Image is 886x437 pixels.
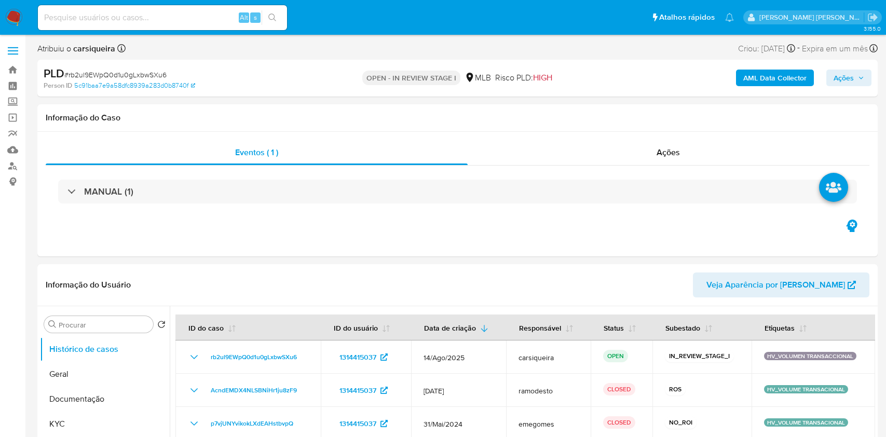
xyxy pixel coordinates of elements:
[802,43,868,54] span: Expira em um mês
[743,70,807,86] b: AML Data Collector
[40,337,170,362] button: Histórico de casos
[657,146,680,158] span: Ações
[826,70,871,86] button: Ações
[40,387,170,412] button: Documentação
[533,72,552,84] span: HIGH
[759,12,864,22] p: carla.siqueira@mercadolivre.com
[240,12,248,22] span: Alt
[46,113,869,123] h1: Informação do Caso
[706,272,845,297] span: Veja Aparência por [PERSON_NAME]
[64,70,167,80] span: # rb2ul9EWpQ0d1u0gLxbwSXu6
[834,70,854,86] span: Ações
[736,70,814,86] button: AML Data Collector
[44,65,64,81] b: PLD
[797,42,800,56] span: -
[40,412,170,436] button: KYC
[867,12,878,23] a: Sair
[71,43,115,54] b: carsiqueira
[254,12,257,22] span: s
[725,13,734,22] a: Notificações
[262,10,283,25] button: search-icon
[59,320,149,330] input: Procurar
[74,81,195,90] a: 5c91baa7e9a58dfc8939a283d0b8740f
[235,146,278,158] span: Eventos ( 1 )
[738,42,795,56] div: Criou: [DATE]
[465,72,491,84] div: MLB
[44,81,72,90] b: Person ID
[40,362,170,387] button: Geral
[362,71,460,85] p: OPEN - IN REVIEW STAGE I
[37,43,115,54] span: Atribuiu o
[84,186,133,197] h3: MANUAL (1)
[693,272,869,297] button: Veja Aparência por [PERSON_NAME]
[495,72,552,84] span: Risco PLD:
[38,11,287,24] input: Pesquise usuários ou casos...
[48,320,57,329] button: Procurar
[157,320,166,332] button: Retornar ao pedido padrão
[659,12,715,23] span: Atalhos rápidos
[58,180,857,203] div: MANUAL (1)
[46,280,131,290] h1: Informação do Usuário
